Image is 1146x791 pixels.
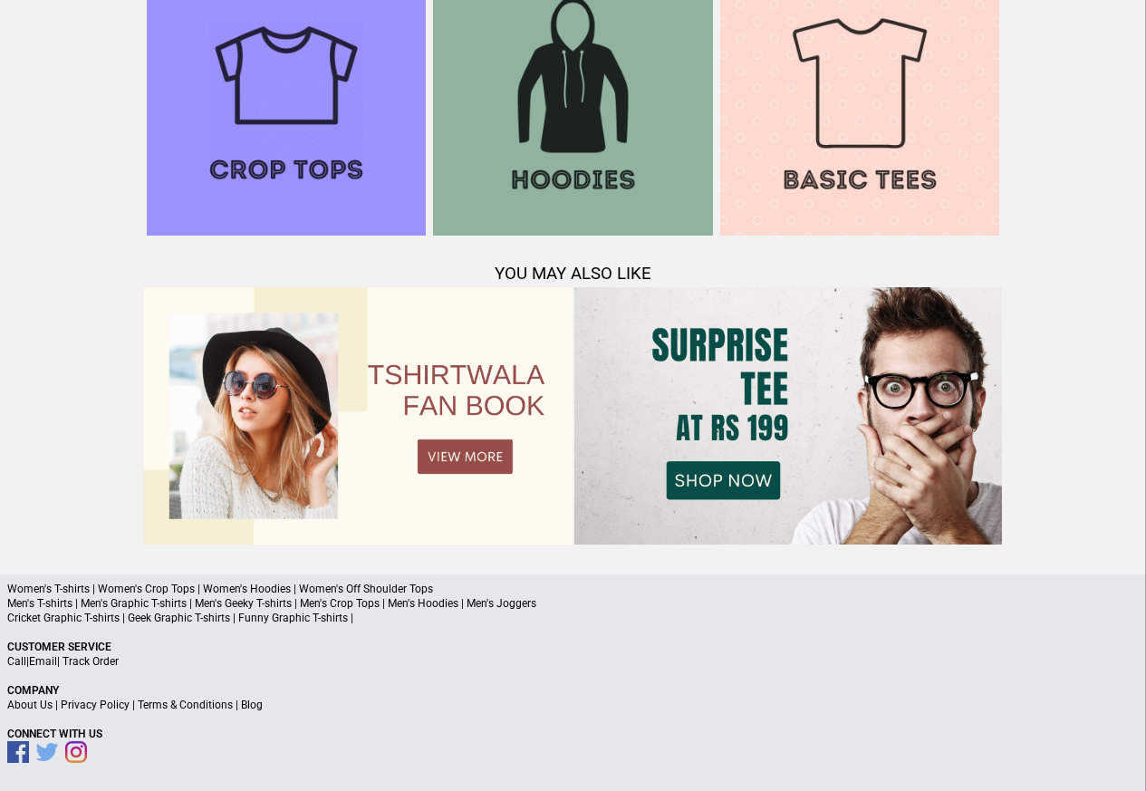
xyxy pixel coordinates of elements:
[7,654,1139,669] p: | |
[7,699,53,711] a: About Us
[241,699,263,711] a: Blog
[7,640,1139,654] p: Customer Service
[29,655,57,668] a: Email
[495,264,651,284] span: YOU MAY ALSO LIKE
[61,699,130,711] a: Privacy Policy
[7,596,1139,611] p: Men's T-shirts | Men's Graphic T-shirts | Men's Geeky T-shirts | Men's Crop Tops | Men's Hoodies ...
[7,582,1139,596] p: Women's T-shirts | Women's Crop Tops | Women's Hoodies | Women's Off Shoulder Tops
[7,727,1139,741] p: Connect With Us
[63,655,119,668] a: Track Order
[7,698,1139,712] p: | | |
[138,699,233,711] a: Terms & Conditions
[7,655,26,668] a: Call
[7,683,1139,698] p: Company
[7,611,1139,625] p: Cricket Graphic T-shirts | Geek Graphic T-shirts | Funny Graphic T-shirts |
